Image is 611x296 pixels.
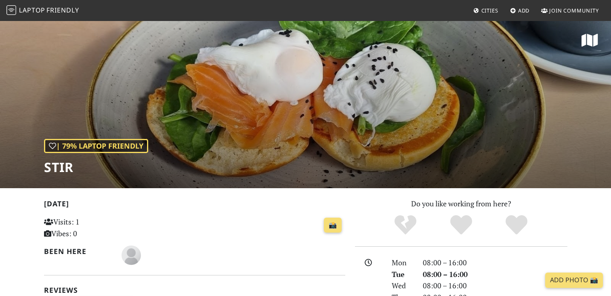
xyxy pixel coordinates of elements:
h2: Been here [44,247,112,256]
div: 08:00 – 16:00 [418,257,572,269]
div: Tue [387,269,418,280]
p: Do you like working from here? [355,198,567,210]
a: LaptopFriendly LaptopFriendly [6,4,79,18]
div: | 79% Laptop Friendly [44,139,148,153]
span: Join Community [549,7,599,14]
p: Visits: 1 Vibes: 0 [44,216,138,239]
h2: Reviews [44,286,345,294]
span: Add [518,7,530,14]
div: No [378,214,433,236]
a: Cities [470,3,502,18]
a: Add [507,3,533,18]
img: blank-535327c66bd565773addf3077783bbfce4b00ec00e9fd257753287c682c7fa38.png [122,246,141,265]
div: Yes [433,214,489,236]
span: Cities [481,7,498,14]
div: 08:00 – 16:00 [418,269,572,280]
div: Definitely! [489,214,544,236]
h2: [DATE] [44,199,345,211]
div: 08:00 – 16:00 [418,280,572,292]
a: Join Community [538,3,602,18]
span: A S [122,250,141,259]
div: Mon [387,257,418,269]
span: Laptop [19,6,45,15]
a: 📸 [324,218,342,233]
div: Wed [387,280,418,292]
img: LaptopFriendly [6,5,16,15]
h1: Stir [44,160,148,175]
a: Add Photo 📸 [545,273,603,288]
span: Friendly [46,6,79,15]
